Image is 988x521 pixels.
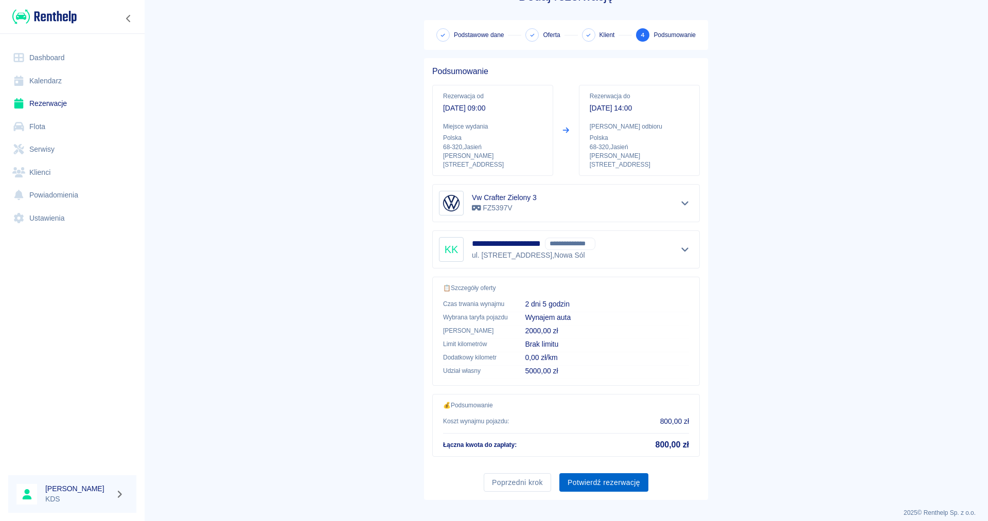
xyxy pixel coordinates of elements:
p: Koszt wynajmu pojazdu : [443,417,509,426]
span: Klient [599,30,615,40]
p: Dodatkowy kilometr [443,353,508,362]
p: [PERSON_NAME][STREET_ADDRESS] [443,152,542,169]
a: Kalendarz [8,69,136,93]
h6: [PERSON_NAME] [45,483,111,494]
span: Podsumowanie [654,30,696,40]
p: Udział własny [443,366,508,375]
p: Rezerwacja do [590,92,689,101]
p: Wybrana taryfa pojazdu [443,313,508,322]
p: Rezerwacja od [443,92,542,101]
p: FZ5397V [472,203,537,213]
a: Serwisy [8,138,136,161]
p: 5000,00 zł [525,366,689,376]
p: Łączna kwota do zapłaty : [443,440,517,450]
a: Renthelp logo [8,8,77,25]
p: Wynajem auta [525,312,689,323]
p: ul. [STREET_ADDRESS] , Nowa Sól [472,250,609,261]
p: Brak limitu [525,339,689,350]
a: Ustawienia [8,207,136,230]
p: 💰 Podsumowanie [443,401,689,410]
a: Powiadomienia [8,184,136,207]
span: 4 [641,30,645,41]
h6: Vw Crafter Zielony 3 [472,192,537,203]
p: 2 dni 5 godzin [525,299,689,310]
p: 2000,00 zł [525,326,689,336]
p: 📋 Szczegóły oferty [443,283,689,293]
span: Podstawowe dane [454,30,504,40]
p: Polska [590,133,689,142]
a: Klienci [8,161,136,184]
p: KDS [45,494,111,505]
p: [PERSON_NAME] [443,326,508,335]
img: Image [441,193,462,213]
p: Czas trwania wynajmu [443,299,508,309]
p: [DATE] 09:00 [443,103,542,114]
p: Limit kilometrów [443,339,508,349]
button: Potwierdź rezerwację [559,473,648,492]
h5: Podsumowanie [432,66,700,77]
img: Renthelp logo [12,8,77,25]
span: Oferta [543,30,560,40]
div: KK [439,237,464,262]
p: [PERSON_NAME] odbioru [590,122,689,131]
p: Miejsce wydania [443,122,542,131]
button: Zwiń nawigację [121,12,136,25]
button: Pokaż szczegóły [677,242,694,257]
p: 68-320 , Jasień [443,142,542,152]
p: [DATE] 14:00 [590,103,689,114]
p: Polska [443,133,542,142]
p: 800,00 zł [660,416,689,427]
a: Flota [8,115,136,138]
button: Poprzedni krok [484,473,551,492]
p: 2025 © Renthelp Sp. z o.o. [156,508,976,517]
a: Dashboard [8,46,136,69]
a: Rezerwacje [8,92,136,115]
p: 68-320 , Jasień [590,142,689,152]
button: Pokaż szczegóły [677,196,694,210]
h5: 800,00 zł [656,440,689,450]
p: [PERSON_NAME][STREET_ADDRESS] [590,152,689,169]
p: 0,00 zł/km [525,352,689,363]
